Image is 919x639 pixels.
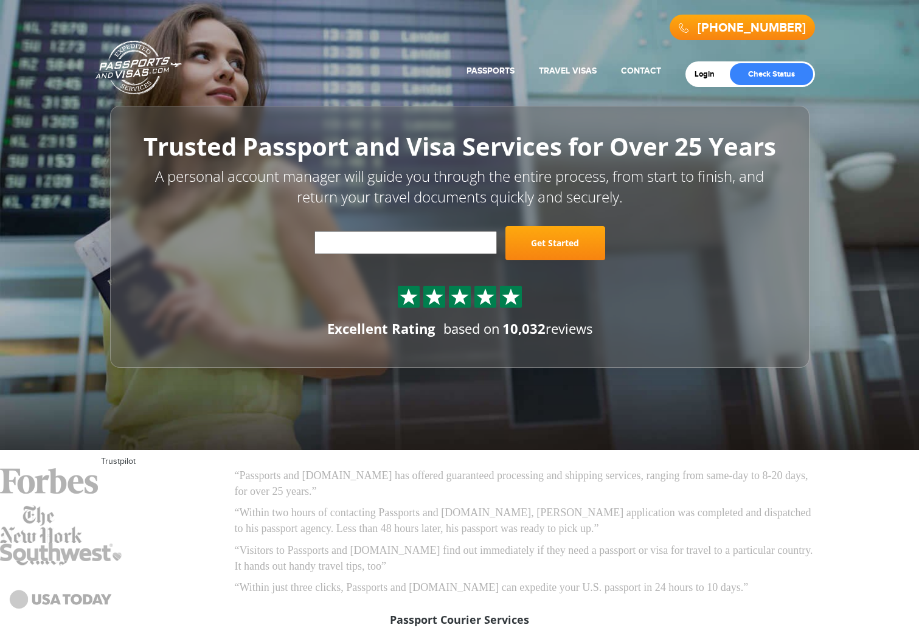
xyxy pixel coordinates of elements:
p: A personal account manager will guide you through the entire process, from start to finish, and r... [137,166,782,208]
a: Travel Visas [539,66,597,76]
img: Sprite St [502,288,520,306]
strong: 10,032 [502,319,546,337]
p: “Passports and [DOMAIN_NAME] has offered guaranteed processing and shipping services, ranging fro... [235,468,819,499]
span: reviews [502,319,592,337]
img: Sprite St [425,288,443,306]
a: Contact [621,66,661,76]
a: Check Status [730,63,813,85]
img: Sprite St [400,288,418,306]
span: based on [443,319,500,337]
p: “Within just three clicks, Passports and [DOMAIN_NAME] can expedite your U.S. passport in 24 hour... [235,580,819,596]
img: Sprite St [476,288,494,306]
p: “Within two hours of contacting Passports and [DOMAIN_NAME], [PERSON_NAME] application was comple... [235,505,819,536]
div: Excellent Rating [327,319,435,338]
h3: Passport Courier Services [110,614,810,626]
a: Get Started [505,226,605,260]
a: [PHONE_NUMBER] [698,21,806,35]
img: Sprite St [451,288,469,306]
a: Passports [466,66,515,76]
a: Passports & [DOMAIN_NAME] [95,40,182,95]
h1: Trusted Passport and Visa Services for Over 25 Years [137,133,782,160]
p: “Visitors to Passports and [DOMAIN_NAME] find out immediately if they need a passport or visa for... [235,543,819,574]
a: Login [695,69,723,79]
a: Trustpilot [101,457,136,466]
